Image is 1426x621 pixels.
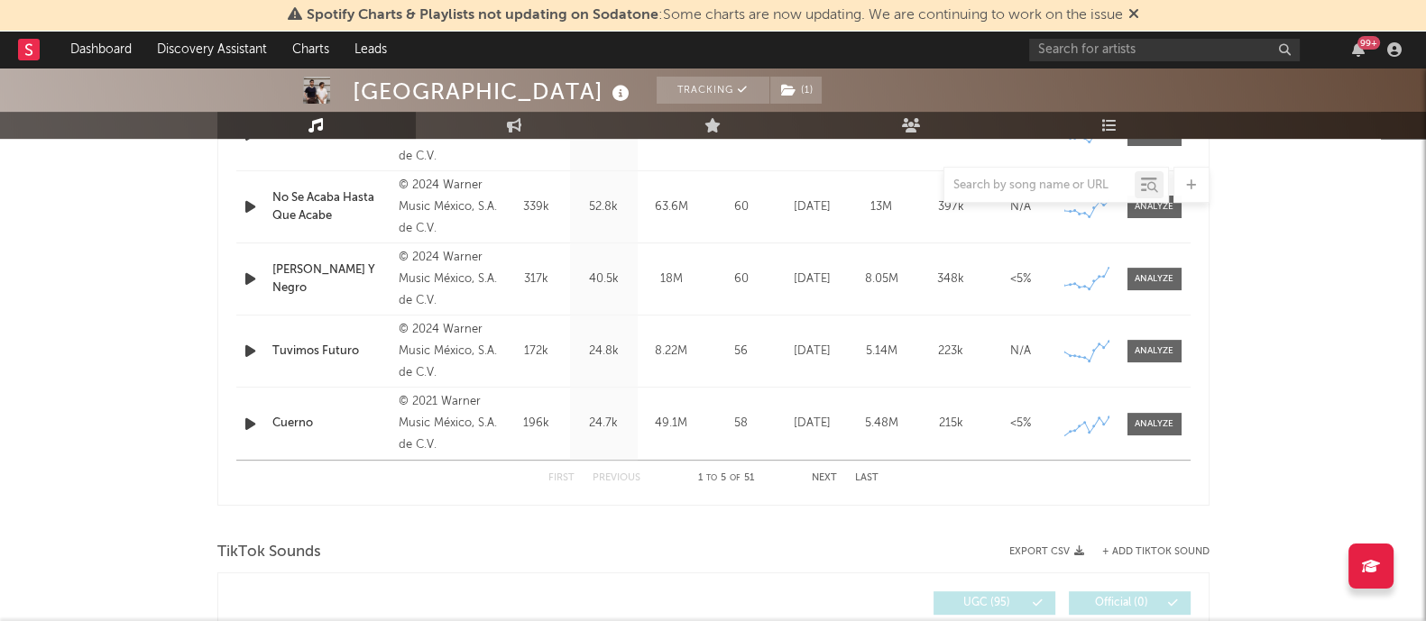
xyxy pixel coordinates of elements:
div: [DATE] [782,415,842,433]
div: 223k [921,342,981,361]
div: 5.14M [851,342,912,361]
div: 40.5k [575,270,633,288]
input: Search by song name or URL [944,178,1135,193]
div: 8.05M [851,270,912,288]
div: 5.48M [851,415,912,433]
div: 49.1M [642,415,701,433]
button: Previous [593,473,640,483]
input: Search for artists [1029,39,1300,61]
button: Next [812,473,837,483]
a: Charts [280,32,342,68]
div: [DATE] [782,342,842,361]
div: 1 5 51 [676,468,776,489]
span: ( 1 ) [769,77,823,104]
div: <5% [990,415,1051,433]
div: N/A [990,342,1051,361]
div: 24.7k [575,415,633,433]
a: Tuvimos Futuro [272,342,391,361]
div: © 2024 Warner Music México, S.A. de C.V. [399,247,497,312]
button: Official(0) [1069,591,1191,615]
span: Dismiss [1128,8,1139,23]
div: 52.8k [575,198,633,216]
div: [DATE] [782,198,842,216]
button: 99+ [1352,42,1365,57]
a: No Se Acaba Hasta Que Acabe [272,189,391,224]
a: Cuerno [272,415,391,433]
button: Export CSV [1009,546,1084,557]
a: Leads [342,32,400,68]
div: 397k [921,198,981,216]
button: (1) [770,77,822,104]
span: Spotify Charts & Playlists not updating on Sodatone [307,8,658,23]
span: : Some charts are now updating. We are continuing to work on the issue [307,8,1123,23]
div: 58 [710,415,773,433]
div: 8.22M [642,342,701,361]
div: 60 [710,270,773,288]
button: UGC(95) [934,591,1055,615]
span: to [706,474,717,482]
div: 215k [921,415,981,433]
div: 339k [507,198,566,216]
span: TikTok Sounds [217,542,321,563]
div: © 2024 Warner Music México, S.A. de C.V. [399,319,497,384]
a: Discovery Assistant [144,32,280,68]
div: 60 [710,198,773,216]
div: 99 + [1357,36,1380,50]
button: + Add TikTok Sound [1102,547,1210,557]
span: of [730,474,741,482]
div: [GEOGRAPHIC_DATA] [353,77,634,106]
div: <5% [990,270,1051,288]
div: 348k [921,270,981,288]
div: 18M [642,270,701,288]
button: Tracking [657,77,769,104]
div: 196k [507,415,566,433]
div: © 2024 Warner Music México, S.A. de C.V. [399,175,497,240]
span: UGC ( 95 ) [945,598,1028,608]
div: 317k [507,270,566,288]
div: 172k [507,342,566,361]
button: First [548,473,575,483]
div: [DATE] [782,270,842,288]
button: Last [855,473,879,483]
div: 63.6M [642,198,701,216]
a: Dashboard [58,32,144,68]
div: N/A [990,198,1051,216]
div: © 2021 Warner Music México, S.A. de C.V. [399,391,497,456]
button: + Add TikTok Sound [1084,547,1210,557]
a: [PERSON_NAME] Y Negro [272,261,391,297]
div: 56 [710,342,773,361]
div: 24.8k [575,342,633,361]
span: Official ( 0 ) [1081,598,1164,608]
div: 13M [851,198,912,216]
